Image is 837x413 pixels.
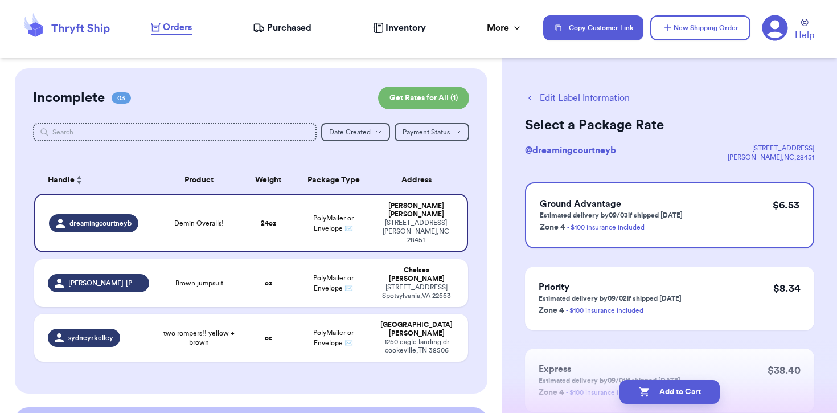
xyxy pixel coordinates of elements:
div: [STREET_ADDRESS] [PERSON_NAME] , NC 28451 [379,219,453,244]
strong: oz [265,280,272,287]
span: sydneyrkelley [68,333,113,342]
h2: Incomplete [33,89,105,107]
span: Ground Advantage [540,199,621,208]
strong: oz [265,334,272,341]
strong: 24 oz [261,220,276,227]
p: $ 38.40 [768,362,801,378]
div: More [487,21,523,35]
span: Payment Status [403,129,450,136]
a: - $100 insurance included [566,307,643,314]
a: Orders [151,21,192,35]
span: PolyMailer or Envelope ✉️ [313,275,354,292]
div: [STREET_ADDRESS] Spotsylvania , VA 22553 [379,283,454,300]
span: [PERSON_NAME].[PERSON_NAME] [68,279,142,288]
a: Purchased [253,21,311,35]
a: Help [795,19,814,42]
span: Handle [48,174,75,186]
span: Zone 4 [540,223,565,231]
p: Estimated delivery by 09/02 if shipped [DATE] [539,294,682,303]
a: - $100 insurance included [567,224,645,231]
th: Address [372,166,467,194]
button: Add to Cart [619,380,720,404]
button: Edit Label Information [525,91,630,105]
span: Purchased [267,21,311,35]
div: 1250 eagle landing dr cookeville , TN 38506 [379,338,454,355]
span: two rompers!! yellow + brown [163,329,236,347]
p: $ 8.34 [773,280,801,296]
button: New Shipping Order [650,15,750,40]
span: Help [795,28,814,42]
span: Priority [539,283,569,292]
span: Date Created [329,129,371,136]
a: Inventory [373,21,426,35]
p: Estimated delivery by 09/03 if shipped [DATE] [540,211,683,220]
span: @ dreamingcourtneyb [525,146,616,155]
button: Copy Customer Link [543,15,643,40]
span: dreamingcourtneyb [69,219,132,228]
div: [STREET_ADDRESS] [728,144,814,153]
p: $ 6.53 [773,197,799,213]
div: Chelsea [PERSON_NAME] [379,266,454,283]
span: PolyMailer or Envelope ✉️ [313,215,354,232]
span: Zone 4 [539,306,564,314]
button: Get Rates for All (1) [378,87,469,109]
span: 03 [112,92,131,104]
span: Orders [163,21,192,34]
span: Brown jumpsuit [175,279,223,288]
th: Package Type [294,166,372,194]
span: Inventory [385,21,426,35]
button: Date Created [321,123,390,141]
th: Weight [243,166,294,194]
h2: Select a Package Rate [525,116,814,134]
span: Express [539,365,571,374]
button: Sort ascending [75,173,84,187]
input: Search [33,123,316,141]
button: Payment Status [395,123,469,141]
div: [PERSON_NAME] , NC , 28451 [728,153,814,162]
span: Demin Overalls! [174,219,224,228]
div: [PERSON_NAME] [PERSON_NAME] [379,202,453,219]
div: [GEOGRAPHIC_DATA] [PERSON_NAME] [379,321,454,338]
span: PolyMailer or Envelope ✉️ [313,329,354,346]
th: Product [156,166,243,194]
